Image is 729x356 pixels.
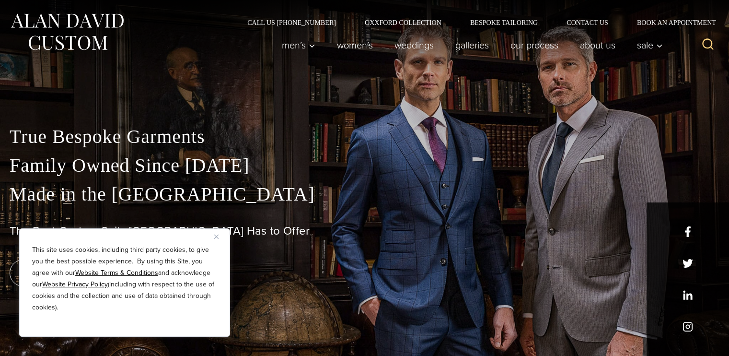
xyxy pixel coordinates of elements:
nav: Primary Navigation [271,36,668,55]
button: View Search Form [696,34,719,57]
a: Galleries [445,36,500,55]
nav: Secondary Navigation [233,19,719,26]
a: Call Us [PHONE_NUMBER] [233,19,350,26]
span: Men’s [282,40,315,50]
a: Contact Us [552,19,623,26]
a: Book an Appointment [623,19,719,26]
img: Alan David Custom [10,11,125,53]
a: book an appointment [10,260,144,286]
button: Close [214,231,226,242]
a: Website Privacy Policy [42,279,108,289]
h1: The Best Custom Suits [GEOGRAPHIC_DATA] Has to Offer [10,224,719,238]
a: Website Terms & Conditions [75,268,158,278]
span: Sale [637,40,663,50]
img: Close [214,235,219,239]
a: About Us [569,36,626,55]
p: This site uses cookies, including third party cookies, to give you the best possible experience. ... [32,244,217,313]
a: Bespoke Tailoring [456,19,552,26]
a: weddings [384,36,445,55]
a: Our Process [500,36,569,55]
p: True Bespoke Garments Family Owned Since [DATE] Made in the [GEOGRAPHIC_DATA] [10,122,719,209]
a: Oxxford Collection [350,19,456,26]
a: Women’s [326,36,384,55]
